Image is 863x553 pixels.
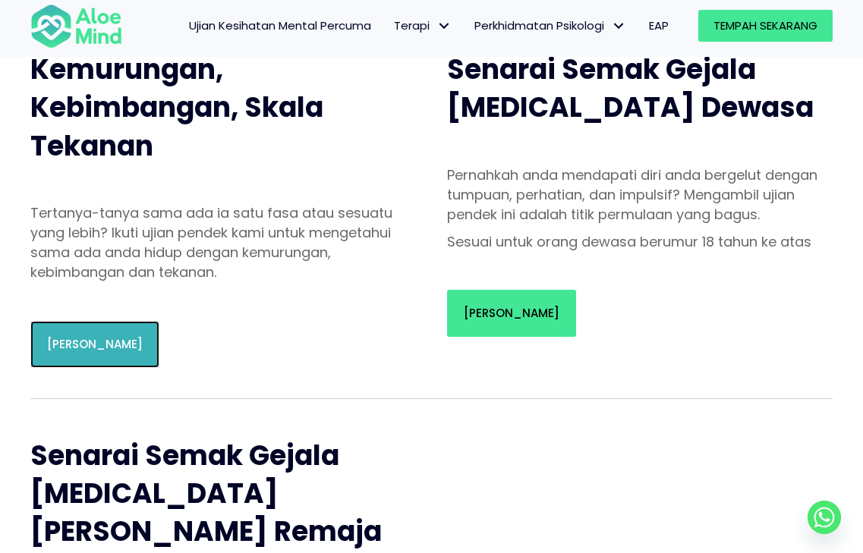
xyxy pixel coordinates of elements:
a: Tempah Sekarang [698,10,833,42]
nav: Menu [137,10,680,42]
font: Senarai Semak Gejala [MEDICAL_DATA] Dewasa [447,50,814,127]
a: EAP [638,10,680,42]
font: [PERSON_NAME] [464,305,559,321]
font: Pernahkah anda mendapati diri anda bergelut dengan tumpuan, perhatian, dan impulsif? Mengambil uj... [447,165,817,224]
font: Senarai Semak Gejala [MEDICAL_DATA] [PERSON_NAME] Remaja [30,436,382,551]
font: Tertanya-tanya sama ada ia satu fasa atau sesuatu yang lebih? Ikuti ujian pendek kami untuk menge... [30,203,392,281]
a: [PERSON_NAME] [30,321,159,368]
span: Perkhidmatan Psikologi: submenu [608,15,630,37]
a: Ujian Kesihatan Mental Percuma [178,10,383,42]
font: [PERSON_NAME] [47,336,143,352]
font: Ujian Kesihatan Mental Percuma [189,17,371,33]
font: Terapi [394,17,430,33]
a: Whatsapp [808,501,841,534]
font: Sesuai untuk orang dewasa berumur 18 tahun ke atas [447,232,811,251]
span: Terapi: submenu [433,15,455,37]
img: Logo minda gaharu [30,3,122,49]
a: [PERSON_NAME] [447,290,576,337]
a: TerapiTerapi: submenu [383,10,463,42]
font: Kemurungan, Kebimbangan, Skala Tekanan [30,50,323,165]
font: Perkhidmatan Psikologi [474,17,604,33]
a: Perkhidmatan PsikologiPerkhidmatan Psikologi: submenu [463,10,638,42]
font: Tempah Sekarang [713,17,817,33]
font: EAP [649,17,669,33]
